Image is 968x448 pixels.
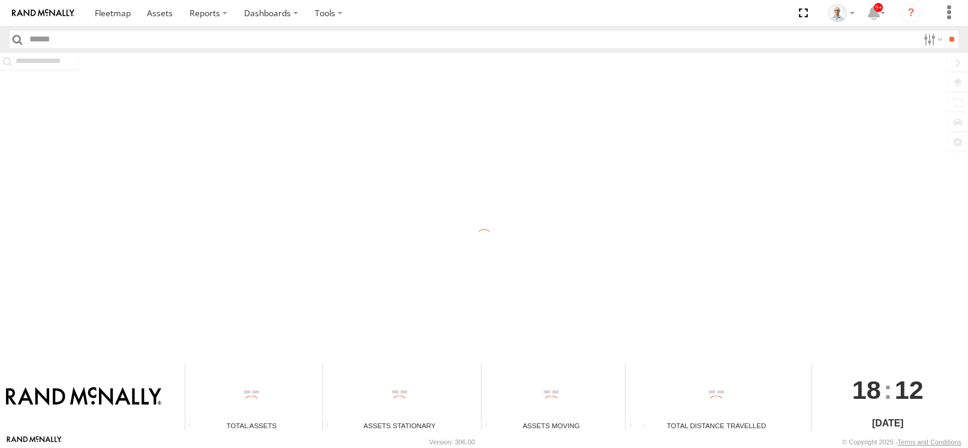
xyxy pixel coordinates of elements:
div: Total Distance Travelled [626,420,807,431]
img: rand-logo.svg [12,9,74,17]
div: Kurt Byers [824,4,859,22]
div: : [812,364,964,416]
div: Version: 306.00 [429,438,475,446]
i: ? [901,4,921,23]
span: 12 [895,364,924,416]
span: 18 [852,364,881,416]
a: Visit our Website [7,436,62,448]
div: © Copyright 2025 - [842,438,961,446]
a: Terms and Conditions [898,438,961,446]
div: [DATE] [812,416,964,431]
div: Total number of Enabled Assets [185,422,203,431]
div: Total number of assets current stationary. [323,422,341,431]
label: Search Filter Options [919,31,945,48]
div: Assets Moving [482,420,621,431]
img: Rand McNally [6,387,161,407]
div: Total number of assets current in transit. [482,422,500,431]
div: Total distance travelled by all assets within specified date range and applied filters [626,422,644,431]
div: Total Assets [185,420,317,431]
div: Assets Stationary [323,420,477,431]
